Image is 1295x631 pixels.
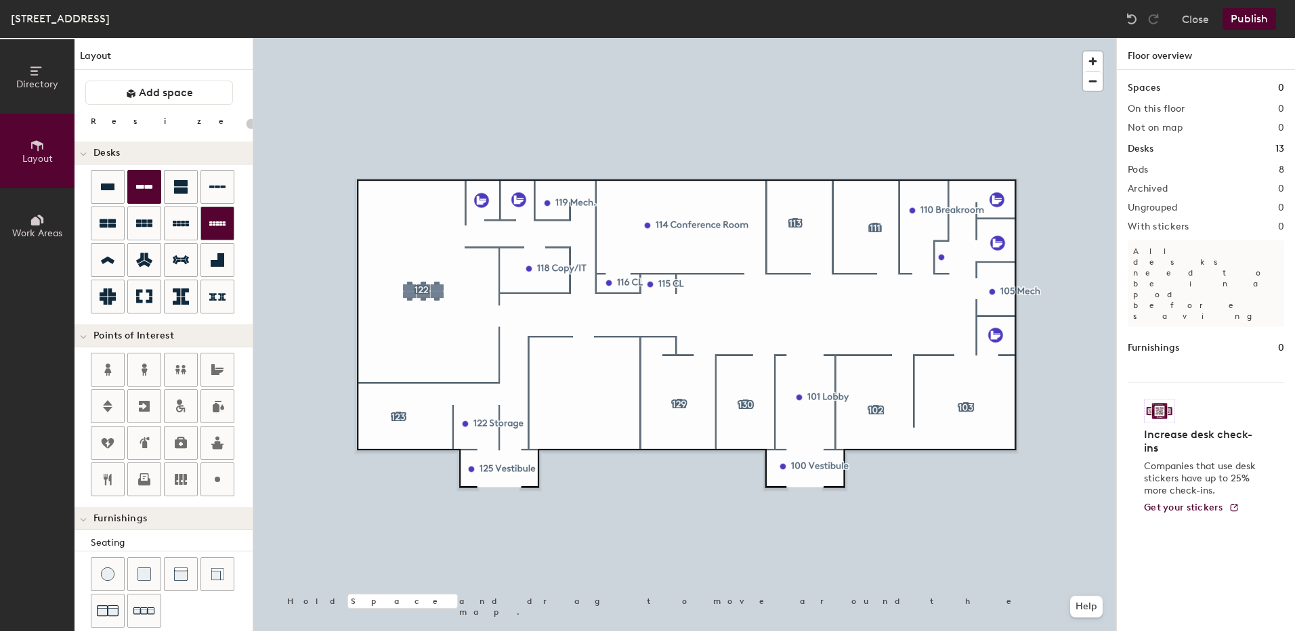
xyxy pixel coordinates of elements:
button: Couch (x3) [127,594,161,628]
button: Stool [91,557,125,591]
div: [STREET_ADDRESS] [11,10,110,27]
span: Furnishings [93,513,147,524]
a: Get your stickers [1144,502,1239,514]
h1: 13 [1275,142,1284,156]
button: Couch (x2) [91,594,125,628]
button: Add space [85,81,233,105]
button: Help [1070,596,1103,617]
div: Resize [91,116,240,127]
h2: On this floor [1128,104,1185,114]
button: Close [1182,8,1209,30]
span: Points of Interest [93,330,174,341]
img: Couch (corner) [211,567,224,581]
span: Desks [93,148,120,158]
h1: Desks [1128,142,1153,156]
h2: Archived [1128,183,1168,194]
img: Undo [1125,12,1139,26]
h2: 0 [1278,221,1284,232]
h1: Layout [75,49,253,70]
span: Directory [16,79,58,90]
h2: 0 [1278,123,1284,133]
span: Add space [139,86,193,100]
img: Cushion [137,567,151,581]
h2: Ungrouped [1128,202,1178,213]
h2: 0 [1278,183,1284,194]
img: Couch (x3) [133,601,155,622]
h2: 0 [1278,202,1284,213]
h2: 8 [1279,165,1284,175]
h1: Floor overview [1117,38,1295,70]
h4: Increase desk check-ins [1144,428,1260,455]
p: Companies that use desk stickers have up to 25% more check-ins. [1144,460,1260,497]
h2: Not on map [1128,123,1183,133]
img: Redo [1147,12,1160,26]
img: Stool [101,567,114,581]
button: Couch (middle) [164,557,198,591]
button: Cushion [127,557,161,591]
div: Seating [91,536,253,550]
span: Work Areas [12,227,62,239]
h2: With stickers [1128,221,1189,232]
h1: 0 [1278,341,1284,355]
h2: 0 [1278,104,1284,114]
span: Layout [22,153,53,165]
span: Get your stickers [1144,502,1223,513]
img: Sticker logo [1144,399,1175,422]
h1: Furnishings [1128,341,1179,355]
button: Couch (corner) [200,557,234,591]
h1: 0 [1278,81,1284,95]
img: Couch (x2) [97,600,119,622]
h1: Spaces [1128,81,1160,95]
button: Publish [1223,8,1276,30]
p: All desks need to be in a pod before saving [1128,240,1284,327]
h2: Pods [1128,165,1148,175]
img: Couch (middle) [174,567,188,581]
